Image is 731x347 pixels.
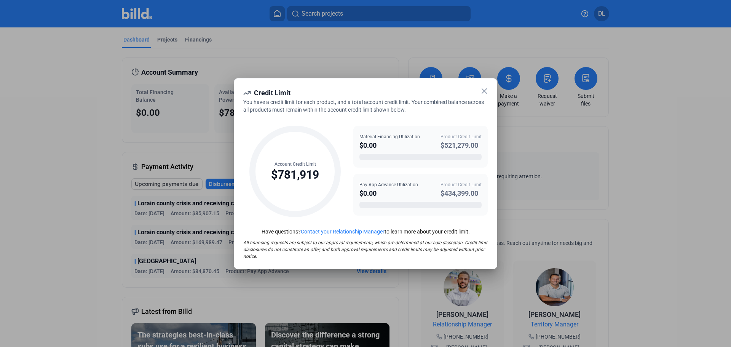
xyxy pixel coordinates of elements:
[441,188,482,199] div: $434,399.00
[359,188,418,199] div: $0.00
[359,133,420,140] div: Material Financing Utilization
[301,229,385,235] a: Contact your Relationship Manager
[441,140,482,151] div: $521,279.00
[359,140,420,151] div: $0.00
[262,229,470,235] span: Have questions? to learn more about your credit limit.
[271,161,319,168] div: Account Credit Limit
[359,181,418,188] div: Pay App Advance Utilization
[271,168,319,182] div: $781,919
[243,240,487,259] span: All financing requests are subject to our approval requirements, which are determined at our sole...
[441,133,482,140] div: Product Credit Limit
[441,181,482,188] div: Product Credit Limit
[243,99,484,113] span: You have a credit limit for each product, and a total account credit limit. Your combined balance...
[254,89,290,97] span: Credit Limit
